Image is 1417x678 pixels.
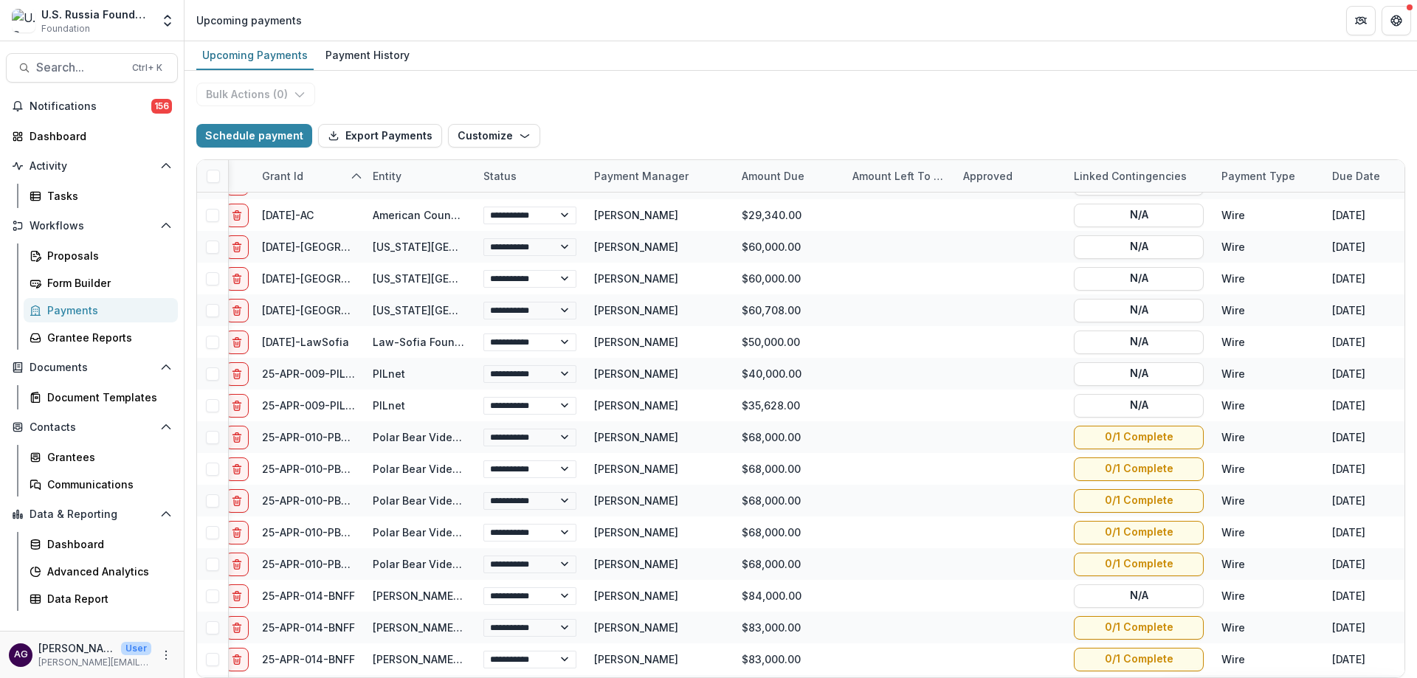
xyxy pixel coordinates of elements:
[351,170,362,182] svg: sorted ascending
[373,621,624,634] a: [PERSON_NAME] Foundation for Freedom gGmbH
[6,415,178,439] button: Open Contacts
[733,516,844,548] div: $68,000.00
[373,431,534,443] a: Polar Bear Video Ventures (Inc)
[225,267,249,291] button: delete
[1213,231,1323,263] div: Wire
[157,646,175,664] button: More
[373,209,683,221] a: American Councils for International Education:ACTR/ACCELS
[6,124,178,148] a: Dashboard
[262,651,355,667] div: 25-APR-014-BNFF
[41,22,90,35] span: Foundation
[844,160,954,192] div: Amount left to be disbursed
[1213,485,1323,516] div: Wire
[262,334,349,350] div: [DATE]-LawSofia
[1213,160,1323,192] div: Payment Type
[196,44,314,66] div: Upcoming Payments
[47,330,166,345] div: Grantee Reports
[262,493,355,508] div: 25-APR-010-PBVV
[36,60,123,75] span: Search...
[1213,421,1323,453] div: Wire
[6,502,178,526] button: Open Data & Reporting
[448,124,540,148] button: Customize
[196,124,312,148] button: Schedule payment
[196,83,315,106] button: Bulk Actions (0)
[594,207,678,223] div: [PERSON_NAME]
[733,294,844,326] div: $60,708.00
[14,650,28,660] div: Alan Griffin
[30,160,154,173] span: Activity
[373,367,405,380] a: PILnet
[733,453,844,485] div: $68,000.00
[733,326,844,358] div: $50,000.00
[262,271,355,286] div: [DATE]-[GEOGRAPHIC_DATA]
[594,651,678,667] div: [PERSON_NAME]
[733,199,844,231] div: $29,340.00
[24,472,178,497] a: Communications
[585,168,697,184] div: Payment Manager
[733,421,844,453] div: $68,000.00
[844,168,954,184] div: Amount left to be disbursed
[594,525,678,540] div: [PERSON_NAME]
[225,426,249,449] button: delete
[1074,457,1204,481] button: 0/1 Complete
[225,521,249,544] button: delete
[1074,553,1204,576] button: 0/1 Complete
[225,299,249,322] button: delete
[733,580,844,612] div: $84,000.00
[253,160,364,192] div: Grant Id
[41,7,151,22] div: U.S. Russia Foundation
[373,336,488,348] a: Law-Sofia Foundation
[6,356,178,379] button: Open Documents
[30,100,151,113] span: Notifications
[1213,548,1323,580] div: Wire
[1382,6,1411,35] button: Get Help
[24,325,178,350] a: Grantee Reports
[47,564,166,579] div: Advanced Analytics
[24,385,178,409] a: Document Templates
[225,584,249,608] button: delete
[733,231,844,263] div: $60,000.00
[262,525,355,540] div: 25-APR-010-PBVV
[585,160,733,192] div: Payment Manager
[1213,580,1323,612] div: Wire
[225,204,249,227] button: delete
[594,461,678,477] div: [PERSON_NAME]
[1074,331,1204,354] button: N/A
[1213,516,1323,548] div: Wire
[1074,648,1204,671] button: 0/1 Complete
[1074,584,1204,608] button: N/A
[594,239,678,255] div: [PERSON_NAME]
[733,358,844,390] div: $40,000.00
[30,220,154,232] span: Workflows
[24,243,178,268] a: Proposals
[47,477,166,492] div: Communications
[6,154,178,178] button: Open Activity
[225,457,249,481] button: delete
[733,168,813,184] div: Amount Due
[262,302,355,318] div: [DATE]-[GEOGRAPHIC_DATA]
[47,591,166,606] div: Data Report
[1065,160,1213,192] div: Linked Contingencies
[373,558,534,570] a: Polar Bear Video Ventures (Inc)
[30,128,166,144] div: Dashboard
[1074,426,1204,449] button: 0/1 Complete
[225,553,249,576] button: delete
[262,620,355,635] div: 25-APR-014-BNFF
[262,398,355,413] div: 25-APR-009-PILnet
[1213,168,1304,184] div: Payment Type
[594,366,678,381] div: [PERSON_NAME]
[1074,235,1204,259] button: N/A
[1213,358,1323,390] div: Wire
[6,53,178,83] button: Search...
[38,656,151,669] p: [PERSON_NAME][EMAIL_ADDRESS][PERSON_NAME][DOMAIN_NAME]
[225,235,249,259] button: delete
[1213,326,1323,358] div: Wire
[262,239,355,255] div: [DATE]-[GEOGRAPHIC_DATA]
[733,263,844,294] div: $60,000.00
[594,271,678,286] div: [PERSON_NAME]
[30,508,154,521] span: Data & Reporting
[190,10,308,31] nav: breadcrumb
[594,556,678,572] div: [PERSON_NAME]
[1074,204,1204,227] button: N/A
